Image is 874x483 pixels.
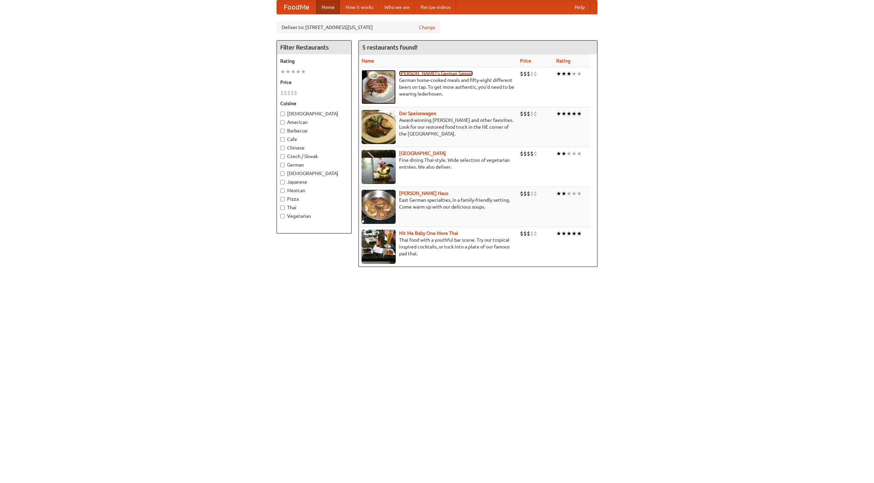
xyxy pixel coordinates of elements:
label: Pizza [280,196,348,202]
p: Thai food with a youthful bar scene. Try our tropical inspired cocktails, or tuck into a plate of... [362,237,514,257]
li: ★ [572,150,577,157]
a: Home [316,0,340,14]
a: Rating [556,58,570,63]
img: babythai.jpg [362,230,396,264]
li: ★ [577,110,582,117]
li: ★ [577,70,582,77]
label: Vegetarian [280,213,348,219]
a: Der Speisewagen [399,111,436,116]
li: ★ [561,150,566,157]
li: $ [530,190,534,197]
li: $ [527,150,530,157]
li: ★ [577,230,582,237]
li: $ [520,70,523,77]
a: [GEOGRAPHIC_DATA] [399,151,446,156]
h5: Price [280,79,348,86]
img: speisewagen.jpg [362,110,396,144]
li: ★ [556,230,561,237]
li: ★ [561,230,566,237]
li: ★ [572,190,577,197]
h5: Rating [280,58,348,65]
input: Cafe [280,137,285,142]
p: East German specialties, in a family-friendly setting. Come warm up with our delicious soups. [362,197,514,210]
input: Chinese [280,146,285,150]
a: Who we are [379,0,415,14]
li: $ [284,89,287,97]
li: $ [520,150,523,157]
li: $ [291,89,294,97]
li: $ [530,70,534,77]
li: ★ [566,190,572,197]
input: German [280,163,285,167]
li: ★ [572,230,577,237]
input: American [280,120,285,125]
li: $ [534,230,537,237]
p: Award-winning [PERSON_NAME] and other favorites. Look for our restored food truck in the NE corne... [362,117,514,137]
a: Name [362,58,374,63]
li: $ [520,190,523,197]
label: Mexican [280,187,348,194]
ng-pluralize: 5 restaurants found! [362,44,418,51]
li: $ [527,70,530,77]
li: $ [534,70,537,77]
a: Recipe videos [415,0,456,14]
li: ★ [566,70,572,77]
li: ★ [566,150,572,157]
a: [PERSON_NAME] Haus [399,190,448,196]
label: Japanese [280,179,348,185]
li: $ [530,110,534,117]
img: esthers.jpg [362,70,396,104]
li: ★ [296,68,301,75]
a: Hit Me Baby One More Thai [399,230,458,236]
a: [PERSON_NAME]'s German Saloon [399,71,473,76]
label: Cafe [280,136,348,143]
li: ★ [572,70,577,77]
label: German [280,161,348,168]
li: $ [523,230,527,237]
li: $ [527,190,530,197]
li: ★ [291,68,296,75]
li: ★ [566,110,572,117]
input: Barbecue [280,129,285,133]
label: [DEMOGRAPHIC_DATA] [280,110,348,117]
li: ★ [572,110,577,117]
li: $ [534,190,537,197]
input: [DEMOGRAPHIC_DATA] [280,112,285,116]
a: Change [419,24,435,31]
li: ★ [301,68,306,75]
a: FoodMe [277,0,316,14]
input: Pizza [280,197,285,201]
input: Mexican [280,188,285,193]
input: Vegetarian [280,214,285,218]
a: Help [569,0,590,14]
h4: Filter Restaurants [277,41,351,54]
li: $ [534,110,537,117]
li: $ [530,150,534,157]
label: Czech / Slovak [280,153,348,160]
a: How it works [340,0,379,14]
li: ★ [285,68,291,75]
li: ★ [561,70,566,77]
input: [DEMOGRAPHIC_DATA] [280,171,285,176]
li: $ [523,190,527,197]
label: Thai [280,204,348,211]
li: ★ [561,190,566,197]
li: ★ [556,190,561,197]
li: ★ [280,68,285,75]
img: kohlhaus.jpg [362,190,396,224]
li: $ [527,230,530,237]
li: $ [523,150,527,157]
li: ★ [556,70,561,77]
img: satay.jpg [362,150,396,184]
div: Deliver to: [STREET_ADDRESS][US_STATE] [277,21,440,33]
li: $ [523,70,527,77]
li: $ [280,89,284,97]
label: American [280,119,348,126]
p: Fine dining Thai-style. Wide selection of vegetarian entrées. We also deliver. [362,157,514,170]
li: $ [530,230,534,237]
li: $ [294,89,297,97]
